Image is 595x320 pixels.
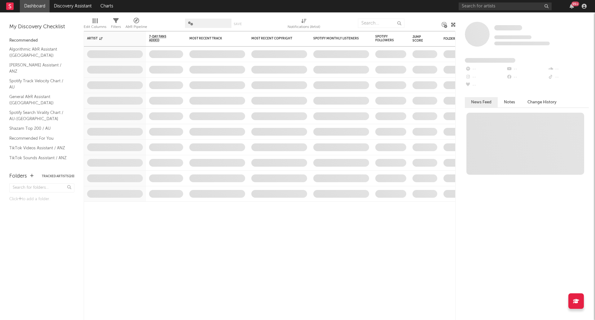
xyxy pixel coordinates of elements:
div: Filters [111,23,121,31]
span: Fans Added by Platform [465,58,515,63]
button: Notes [498,97,521,107]
div: Folders [9,173,27,180]
div: Recommended [9,37,74,44]
a: General A&R Assistant ([GEOGRAPHIC_DATA]) [9,93,68,106]
div: Notifications (Artist) [288,23,320,31]
button: Tracked Artists(20) [42,175,74,178]
div: -- [506,65,547,73]
button: Save [234,22,242,26]
span: Tracking Since: [DATE] [494,35,531,39]
div: Most Recent Track [189,37,236,40]
div: Filters [111,16,121,34]
div: Notifications (Artist) [288,16,320,34]
div: -- [548,65,589,73]
a: Spotify Track Velocity Chart / AU [9,78,68,90]
div: Edit Columns [84,23,106,31]
a: TikTok Videos Assistant / ANZ [9,145,68,151]
div: Spotify Followers [375,35,397,42]
div: -- [465,65,506,73]
input: Search for artists [459,2,552,10]
a: TikTok Sounds Assistant / ANZ [9,155,68,161]
a: Algorithmic A&R Assistant ([GEOGRAPHIC_DATA]) [9,46,68,59]
div: A&R Pipeline [126,16,147,34]
span: 0 fans last week [494,42,550,45]
div: My Discovery Checklist [9,23,74,31]
div: Jump Score [412,35,428,43]
div: -- [548,73,589,81]
div: A&R Pipeline [126,23,147,31]
input: Search... [358,19,404,28]
div: -- [465,73,506,81]
div: Spotify Monthly Listeners [313,37,360,40]
a: Shazam Top 200 / AU [9,125,68,132]
button: News Feed [465,97,498,107]
div: -- [506,73,547,81]
a: Some Artist [494,25,522,31]
div: 99 + [571,2,579,6]
span: Some Artist [494,25,522,30]
div: Most Recent Copyright [251,37,298,40]
a: [PERSON_NAME] Assistant / ANZ [9,62,68,74]
a: Recommended For You [9,135,68,142]
div: Folders [443,37,490,41]
div: Edit Columns [84,16,106,34]
span: 7-Day Fans Added [149,35,174,42]
div: -- [465,81,506,89]
button: Change History [521,97,563,107]
a: Spotify Search Virality Chart / AU-[GEOGRAPHIC_DATA] [9,109,68,122]
div: Click to add a folder. [9,196,74,203]
button: 99+ [570,4,574,9]
div: Artist [87,37,134,40]
input: Search for folders... [9,183,74,192]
